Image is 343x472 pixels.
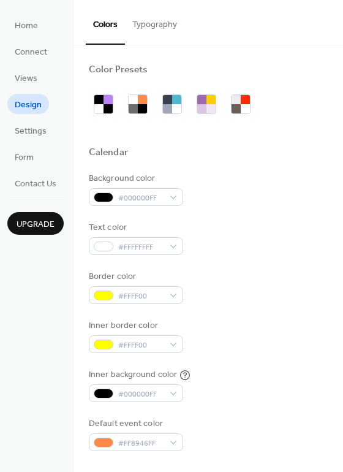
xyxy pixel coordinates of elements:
[15,20,38,32] span: Home
[89,147,128,159] div: Calendar
[89,417,181,430] div: Default event color
[15,99,42,112] span: Design
[118,290,164,303] span: #FFFF00
[7,173,64,193] a: Contact Us
[15,151,34,164] span: Form
[89,319,181,332] div: Inner border color
[7,120,54,140] a: Settings
[15,178,56,191] span: Contact Us
[15,46,47,59] span: Connect
[89,221,181,234] div: Text color
[89,172,181,185] div: Background color
[118,388,164,401] span: #000000FF
[15,72,37,85] span: Views
[7,15,45,35] a: Home
[118,339,164,352] span: #FFFF00
[17,218,55,231] span: Upgrade
[89,270,181,283] div: Border color
[118,241,164,254] span: #FFFFFFFF
[7,41,55,61] a: Connect
[118,192,164,205] span: #000000FF
[89,368,177,381] div: Inner background color
[15,125,47,138] span: Settings
[7,67,45,88] a: Views
[7,94,49,114] a: Design
[118,437,164,450] span: #FF8946FF
[7,147,41,167] a: Form
[7,212,64,235] button: Upgrade
[89,64,148,77] div: Color Presets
